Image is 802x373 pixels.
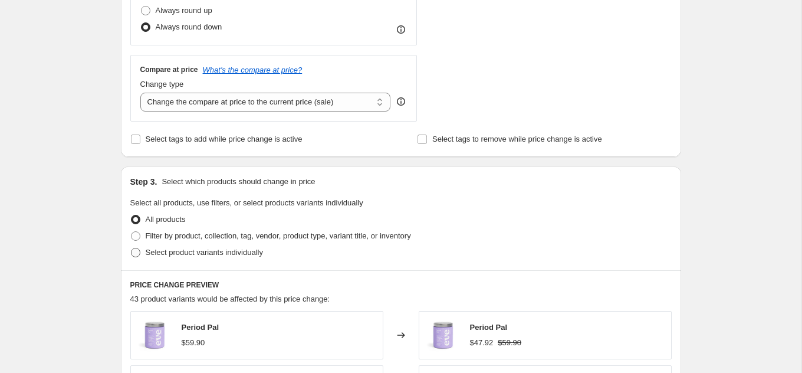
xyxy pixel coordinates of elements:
[146,135,303,143] span: Select tags to add while price change is active
[140,65,198,74] h3: Compare at price
[470,323,508,332] span: Period Pal
[146,248,263,257] span: Select product variants individually
[130,176,157,188] h2: Step 3.
[156,6,212,15] span: Always round up
[156,22,222,31] span: Always round down
[140,80,184,89] span: Change type
[137,318,172,353] img: HeroProductImages_SHOPIFY_AU_PP_80x.jpg
[162,176,315,188] p: Select which products should change in price
[130,198,363,207] span: Select all products, use filters, or select products variants individually
[146,215,186,224] span: All products
[498,337,521,349] strike: $59.90
[182,337,205,349] div: $59.90
[182,323,219,332] span: Period Pal
[203,66,303,74] button: What's the compare at price?
[130,280,672,290] h6: PRICE CHANGE PREVIEW
[146,231,411,240] span: Filter by product, collection, tag, vendor, product type, variant title, or inventory
[432,135,602,143] span: Select tags to remove while price change is active
[130,295,330,303] span: 43 product variants would be affected by this price change:
[395,96,407,107] div: help
[470,337,494,349] div: $47.92
[425,318,461,353] img: HeroProductImages_SHOPIFY_AU_PP_80x.jpg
